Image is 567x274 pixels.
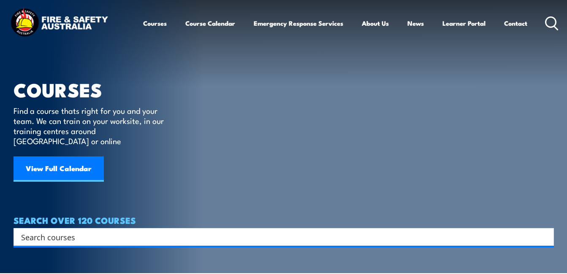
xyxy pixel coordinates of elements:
[539,231,551,243] button: Search magnifier button
[143,13,167,33] a: Courses
[14,81,176,97] h1: COURSES
[254,13,343,33] a: Emergency Response Services
[23,231,537,243] form: Search form
[14,156,104,182] a: View Full Calendar
[14,215,554,225] h4: SEARCH OVER 120 COURSES
[504,13,527,33] a: Contact
[21,231,535,243] input: Search input
[407,13,424,33] a: News
[362,13,389,33] a: About Us
[14,105,168,146] p: Find a course thats right for you and your team. We can train on your worksite, in our training c...
[442,13,486,33] a: Learner Portal
[185,13,235,33] a: Course Calendar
